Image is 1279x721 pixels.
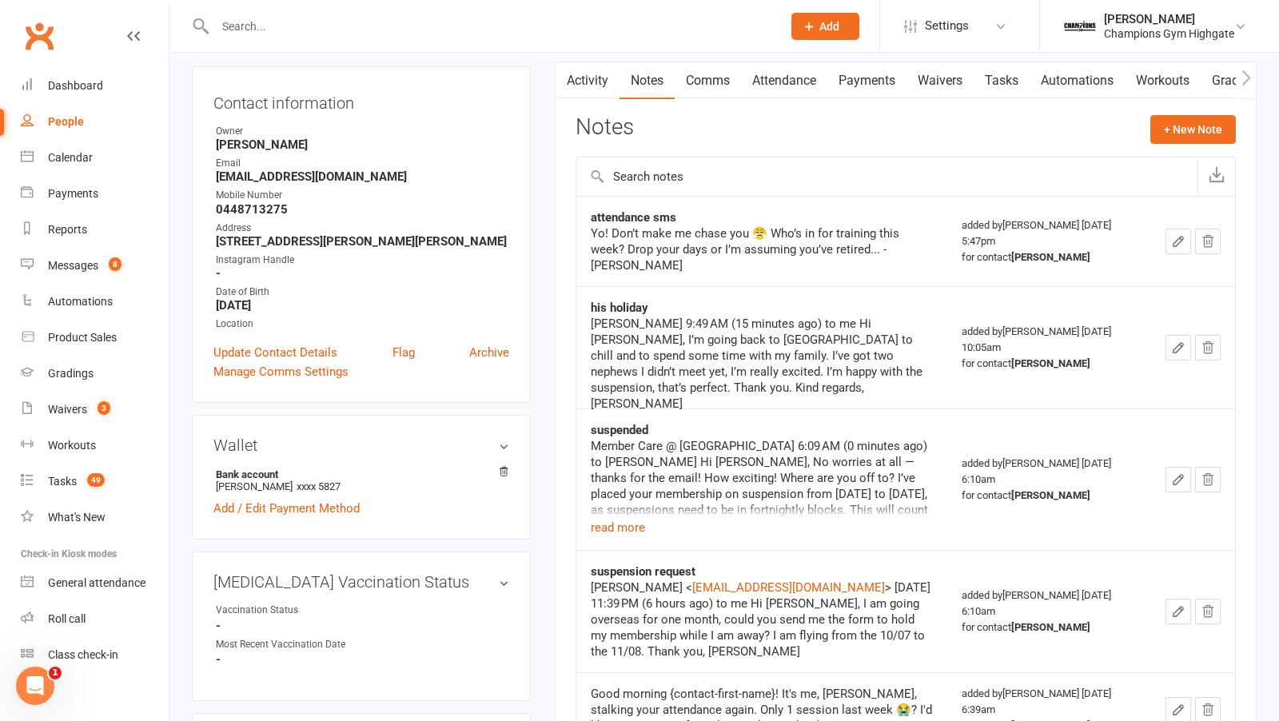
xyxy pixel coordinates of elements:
[974,62,1030,99] a: Tasks
[48,403,87,416] div: Waivers
[556,62,620,99] a: Activity
[591,316,933,412] div: [PERSON_NAME] 9:49 AM (15 minutes ago) to me Hi [PERSON_NAME], I’m going back to [GEOGRAPHIC_DATA...
[48,223,87,236] div: Reports
[48,259,98,272] div: Messages
[216,124,509,139] div: Owner
[925,8,969,44] span: Settings
[216,468,501,480] strong: Bank account
[213,499,360,518] a: Add / Edit Payment Method
[962,488,1137,504] div: for contact
[21,565,169,601] a: General attendance kiosk mode
[962,619,1137,635] div: for contact
[21,464,169,500] a: Tasks 49
[213,573,509,591] h3: [MEDICAL_DATA] Vaccination Status
[48,115,84,128] div: People
[48,576,145,589] div: General attendance
[213,88,509,112] h3: Contact information
[1104,26,1234,41] div: Champions Gym Highgate
[216,317,509,332] div: Location
[1011,489,1090,501] strong: [PERSON_NAME]
[469,343,509,362] a: Archive
[48,79,103,92] div: Dashboard
[21,248,169,284] a: Messages 8
[48,151,93,164] div: Calendar
[216,637,348,652] div: Most Recent Vaccination Date
[591,564,695,579] strong: suspension request
[962,324,1137,372] div: added by [PERSON_NAME] [DATE] 10:05am
[1064,10,1096,42] img: thumb_image1630635537.png
[21,500,169,536] a: What's New
[48,187,98,200] div: Payments
[1125,62,1201,99] a: Workouts
[576,157,1197,196] input: Search notes
[216,619,509,633] strong: -
[591,580,933,659] div: [PERSON_NAME] < > [DATE] 11:39 PM (6 hours ago) to me Hi [PERSON_NAME], I am going overseas for o...
[297,480,341,492] span: xxxx 5827
[392,343,415,362] a: Flag
[21,320,169,356] a: Product Sales
[48,295,113,308] div: Automations
[213,362,349,381] a: Manage Comms Settings
[216,169,509,184] strong: [EMAIL_ADDRESS][DOMAIN_NAME]
[216,266,509,281] strong: -
[16,667,54,705] iframe: Intercom live chat
[216,652,509,667] strong: -
[21,212,169,248] a: Reports
[1011,357,1090,369] strong: [PERSON_NAME]
[216,202,509,217] strong: 0448713275
[210,15,771,38] input: Search...
[216,234,509,249] strong: [STREET_ADDRESS][PERSON_NAME][PERSON_NAME]
[906,62,974,99] a: Waivers
[591,210,676,225] strong: attendance sms
[216,603,348,618] div: Vaccination Status
[620,62,675,99] a: Notes
[741,62,827,99] a: Attendance
[87,473,105,487] span: 49
[98,401,110,415] span: 3
[962,588,1137,635] div: added by [PERSON_NAME] [DATE] 6:10am
[216,188,509,203] div: Mobile Number
[1150,115,1236,144] button: + New Note
[216,285,509,300] div: Date of Birth
[213,466,509,495] li: [PERSON_NAME]
[48,648,118,661] div: Class check-in
[213,436,509,454] h3: Wallet
[962,356,1137,372] div: for contact
[21,392,169,428] a: Waivers 3
[576,115,634,144] h3: Notes
[591,438,933,582] div: Member Care @ [GEOGRAPHIC_DATA] 6:09 AM (0 minutes ago) to [PERSON_NAME] Hi [PERSON_NAME], No wor...
[21,176,169,212] a: Payments
[48,612,86,625] div: Roll call
[591,518,645,537] button: read more
[962,217,1137,265] div: added by [PERSON_NAME] [DATE] 5:47pm
[216,156,509,171] div: Email
[216,221,509,236] div: Address
[19,16,59,56] a: Clubworx
[213,343,337,362] a: Update Contact Details
[692,580,885,595] a: [EMAIL_ADDRESS][DOMAIN_NAME]
[48,367,94,380] div: Gradings
[21,601,169,637] a: Roll call
[791,13,859,40] button: Add
[827,62,906,99] a: Payments
[216,137,509,152] strong: [PERSON_NAME]
[21,68,169,104] a: Dashboard
[1030,62,1125,99] a: Automations
[48,439,96,452] div: Workouts
[21,428,169,464] a: Workouts
[675,62,741,99] a: Comms
[49,667,62,679] span: 1
[21,284,169,320] a: Automations
[216,298,509,313] strong: [DATE]
[21,356,169,392] a: Gradings
[109,257,122,271] span: 8
[591,225,933,273] div: Yo! Don’t make me chase you 😤 Who’s in for training this week? Drop your days or I’m assuming you...
[962,249,1137,265] div: for contact
[21,104,169,140] a: People
[1011,621,1090,633] strong: [PERSON_NAME]
[591,423,648,437] strong: suspended
[1011,251,1090,263] strong: [PERSON_NAME]
[1104,12,1234,26] div: [PERSON_NAME]
[48,475,77,488] div: Tasks
[21,140,169,176] a: Calendar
